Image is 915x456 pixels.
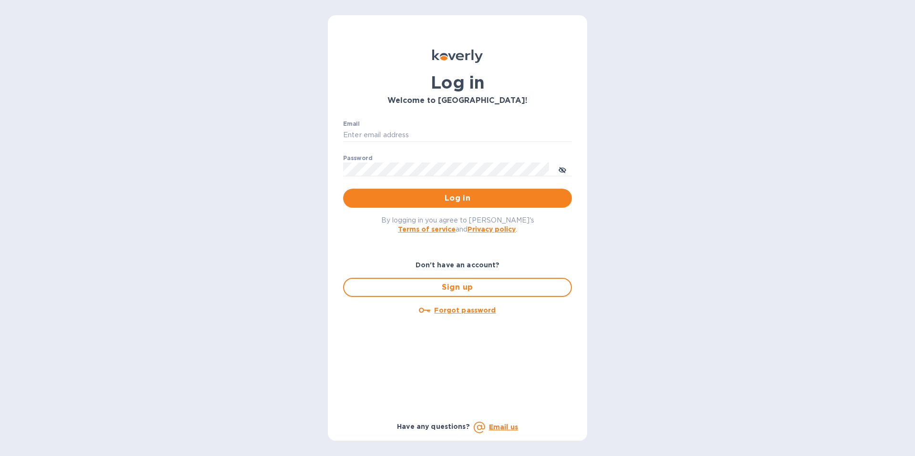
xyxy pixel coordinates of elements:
input: Enter email address [343,128,572,142]
b: Have any questions? [397,423,470,430]
button: Sign up [343,278,572,297]
a: Privacy policy [468,225,516,233]
img: Koverly [432,50,483,63]
span: Sign up [352,282,563,293]
button: toggle password visibility [553,160,572,179]
u: Forgot password [434,306,496,314]
span: Log in [351,193,564,204]
label: Email [343,121,360,127]
label: Password [343,155,372,161]
span: By logging in you agree to [PERSON_NAME]'s and . [381,216,534,233]
h3: Welcome to [GEOGRAPHIC_DATA]! [343,96,572,105]
b: Don't have an account? [416,261,500,269]
a: Terms of service [398,225,456,233]
h1: Log in [343,72,572,92]
a: Email us [489,423,518,431]
button: Log in [343,189,572,208]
